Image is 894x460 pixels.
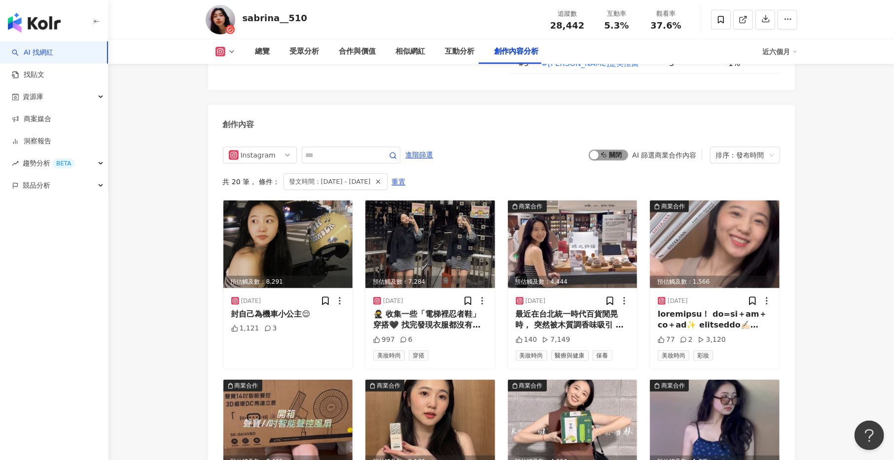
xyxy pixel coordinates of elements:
[223,276,353,288] div: 預估觸及數：8,291
[12,136,51,146] a: 洞察報告
[508,200,638,288] img: post-image
[658,335,675,345] div: 77
[12,114,51,124] a: 商案媒合
[383,297,403,305] div: [DATE]
[661,381,685,391] div: 商業合作
[12,70,44,80] a: 找貼文
[598,9,636,19] div: 互動率
[409,350,429,361] span: 穿搭
[650,276,780,288] div: 預估觸及數：1,566
[551,350,589,361] span: 醫療與健康
[495,46,539,58] div: 創作內容分析
[632,151,696,159] div: AI 篩選商業合作內容
[549,9,586,19] div: 追蹤數
[264,324,277,333] div: 3
[289,176,371,187] span: 發文時間：[DATE] - [DATE]
[392,174,406,190] span: 重置
[716,147,765,163] div: 排序：發布時間
[377,381,400,391] div: 商業合作
[223,173,780,190] div: 共 20 筆 ， 條件：
[508,200,638,288] div: post-image商業合作預估觸及數：4,444
[693,350,713,361] span: 彩妝
[373,335,395,345] div: 997
[661,201,685,211] div: 商業合作
[23,86,43,108] span: 資源庫
[647,9,685,19] div: 觀看率
[12,160,19,167] span: rise
[365,200,495,288] img: post-image
[392,174,406,190] button: 重置
[8,13,61,33] img: logo
[542,335,570,345] div: 7,149
[206,5,235,34] img: KOL Avatar
[23,174,50,197] span: 競品分析
[508,276,638,288] div: 預估觸及數：4,444
[445,46,475,58] div: 互動分析
[763,44,797,60] div: 近六個月
[241,147,273,163] div: Instagram
[519,201,543,211] div: 商業合作
[241,297,261,305] div: [DATE]
[668,297,688,305] div: [DATE]
[680,335,693,345] div: 2
[516,309,630,331] div: 最近在台北統一時代百貨閒晃時， 突然被木質調香味吸引 原來是這款天然洗臉皂「樟之物語」🧼🌿 外型長得像塊原木，香氣也超療癒， 洗臉時泡泡綿密又不乾澀，我最愛它洗完的清爽感， 尤其是針對鼻翼、下巴...
[231,324,259,333] div: 1,121
[650,200,780,288] div: post-image商業合作預估觸及數：1,566
[12,48,53,58] a: searchAI 找網紅
[519,381,543,391] div: 商業合作
[52,159,75,168] div: BETA
[516,335,537,345] div: 140
[373,350,405,361] span: 美妝時尚
[223,200,353,288] img: post-image
[516,350,547,361] span: 美妝時尚
[223,119,254,130] div: 創作內容
[223,200,353,288] div: post-image預估觸及數：8,291
[526,297,546,305] div: [DATE]
[406,147,433,163] span: 進階篩選
[400,335,413,345] div: 6
[365,200,495,288] div: post-image預估觸及數：7,284
[658,309,772,331] div: loremipsu！ do=si＋am＋co＋ad✨ elitseddo✍🏻 @eiusmodte.in utlaboree 💥 do Magna Aliqu enima MI.2 💥 veni...
[650,200,780,288] img: post-image
[339,46,376,58] div: 合作與價值
[235,381,258,391] div: 商業合作
[23,152,75,174] span: 趨勢分析
[231,309,345,320] div: 封自己為機車小公主😌
[405,147,434,163] button: 進階篩選
[373,309,487,331] div: 🥷 收集一些「電梯裡忍者鞋」穿搭🖤 找完發現衣服都沒有重複欸🤣 下篇要穿什麼鞋呢👣
[658,350,689,361] span: 美妝時尚
[290,46,320,58] div: 受眾分析
[243,12,307,24] div: sabrina__510
[698,335,726,345] div: 3,120
[593,350,612,361] span: 保養
[855,421,884,450] iframe: Help Scout Beacon - Open
[550,20,584,31] span: 28,442
[650,21,681,31] span: 37.6%
[255,46,270,58] div: 總覽
[365,276,495,288] div: 預估觸及數：7,284
[396,46,426,58] div: 相似網紅
[605,21,629,31] span: 5.3%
